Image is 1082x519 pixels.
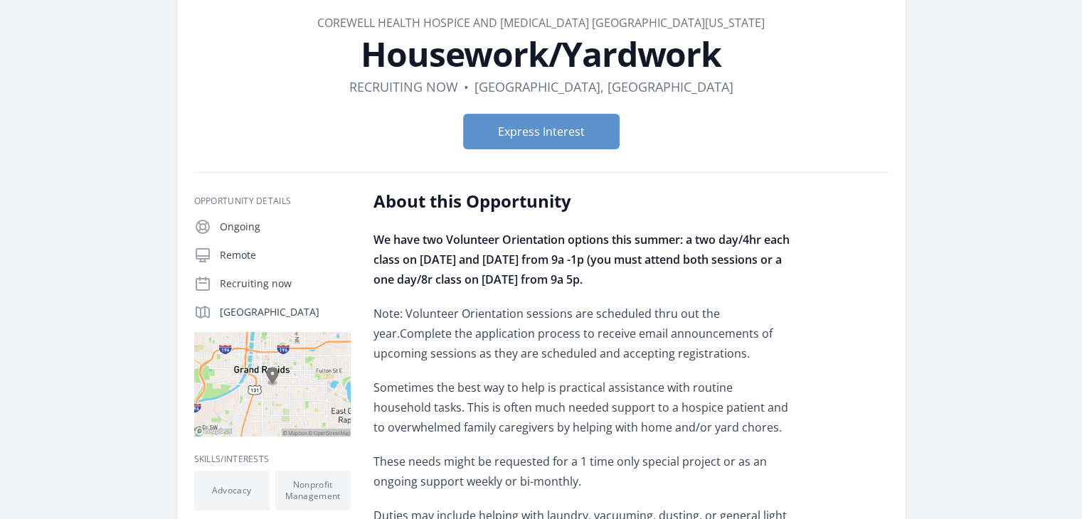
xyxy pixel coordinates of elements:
[194,37,889,71] h1: Housework/Yardwork
[194,196,351,207] h3: Opportunity Details
[373,190,790,213] h2: About this Opportunity
[194,454,351,465] h3: Skills/Interests
[373,232,790,287] strong: We have two Volunteer Orientation options this summer: a two day/4hr each class on [DATE] and [DA...
[275,471,351,510] li: Nonprofit Management
[349,77,458,97] dd: Recruiting now
[317,15,765,31] a: Corewell Health Hospice and [MEDICAL_DATA] [GEOGRAPHIC_DATA][US_STATE]
[220,305,351,319] p: [GEOGRAPHIC_DATA]
[194,471,270,510] li: Advocacy
[463,114,620,149] button: Express Interest
[220,277,351,291] p: Recruiting now
[464,77,469,97] div: •
[194,332,351,437] img: Map
[373,304,790,363] p: Note: Volunteer Orientation sessions are scheduled thru out the year.Complete the application pro...
[373,378,790,437] p: Sometimes the best way to help is practical assistance with routine household tasks. This is ofte...
[474,77,733,97] dd: [GEOGRAPHIC_DATA], [GEOGRAPHIC_DATA]
[373,451,790,491] p: These needs might be requested for a 1 time only special project or as an ongoing support weekly ...
[220,248,351,262] p: Remote
[220,220,351,234] p: Ongoing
